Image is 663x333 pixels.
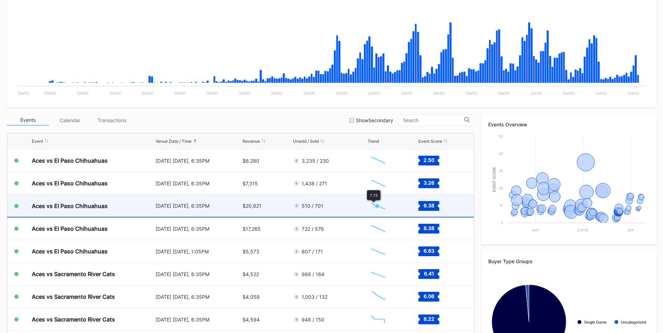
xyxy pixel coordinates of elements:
[32,293,115,300] div: Aces vs Sacramento River Cats
[207,91,218,95] text: [DATE]
[156,180,241,186] div: [DATE] [DATE], 6:35PM
[302,317,324,323] div: 948 / 150
[488,121,649,127] div: Events Overview
[423,180,434,186] text: 3.26
[433,91,445,95] text: [DATE]
[44,91,56,95] text: [DATE]
[403,118,464,123] input: Search
[368,139,379,144] div: Trend
[563,91,575,95] text: [DATE]
[156,271,241,277] div: [DATE] [DATE], 6:35PM
[531,91,542,95] text: [DATE]
[32,316,115,323] div: Aces vs Sacramento River Cats
[628,91,639,95] text: [DATE]
[156,158,241,164] div: [DATE] [DATE], 6:35PM
[32,248,108,255] div: Aces vs El Paso Chihuahuas
[243,271,259,277] div: $4,522
[156,317,241,323] div: [DATE] [DATE], 6:35PM
[423,202,434,208] text: 6.38
[156,294,241,300] div: [DATE] [DATE], 6:35PM
[488,258,649,264] div: Buyer Type Groups
[32,202,108,209] div: Aces vs El Paso Chihuahuas
[368,175,389,192] svg: Chart title
[243,139,260,144] div: Revenue
[302,158,329,164] div: 3,235 / 230
[174,91,186,95] text: [DATE]
[243,294,260,300] div: $4,058
[498,91,510,95] text: [DATE]
[32,180,108,187] div: Aces vs El Paso Chihuahuas
[156,139,192,144] div: Venue Date / Time
[293,139,319,144] div: Unsold / Sold
[368,288,389,305] svg: Chart title
[243,226,261,232] div: $17,265
[424,271,434,276] text: 6.41
[466,91,477,95] text: [DATE]
[423,248,434,254] text: 6.63
[156,203,241,209] div: [DATE] [DATE], 6:35PM
[596,91,607,95] text: [DATE]
[499,186,503,190] text: 20
[368,311,389,328] svg: Chart title
[302,180,327,186] div: 1,438 / 271
[302,294,327,300] div: 1,003 / 132
[499,151,503,156] text: 40
[423,157,434,163] text: 2.50
[302,203,323,209] div: 510 / 701
[302,249,323,254] div: 807 / 171
[7,115,49,126] div: Events
[302,226,324,232] div: 732 / 576
[368,91,380,95] text: [DATE]
[156,226,241,232] div: [DATE] [DATE], 6:35PM
[423,225,434,231] text: 8.38
[368,243,389,260] svg: Chart title
[109,91,121,95] text: [DATE]
[501,221,503,225] text: 0
[401,91,412,95] text: [DATE]
[302,271,324,277] div: 988 / 164
[368,197,389,215] svg: Chart title
[77,91,88,95] text: [DATE]
[621,320,646,324] text: Uncategorized
[18,91,29,95] text: [DATE]
[32,157,108,164] div: Aces vs El Paso Chihuahuas
[243,158,259,164] div: $6,280
[32,139,43,144] div: Event
[243,317,260,323] div: $4,594
[243,249,259,254] div: $5,573
[49,115,91,126] div: Calendar
[423,316,434,322] text: 8.22
[32,225,108,232] div: Aces vs El Paso Chihuahuas
[499,203,503,207] text: 10
[142,91,153,95] text: [DATE]
[584,320,607,324] text: Single Game
[532,228,540,232] text: May
[304,91,315,95] text: [DATE]
[91,115,133,126] div: Transactions
[356,117,393,123] div: Show Secondary
[488,133,649,237] svg: Chart title
[577,228,589,232] text: [DATE]
[418,139,442,144] div: Event Score
[32,271,115,277] div: Aces vs Sacramento River Cats
[492,167,496,192] text: Event Score
[271,91,283,95] text: [DATE]
[368,220,389,237] svg: Chart title
[336,91,348,95] text: [DATE]
[499,169,503,173] text: 30
[156,249,241,254] div: [DATE] [DATE], 1:05PM
[368,152,389,169] svg: Chart title
[368,265,389,283] svg: Chart title
[243,203,261,209] div: $20,821
[239,91,251,95] text: [DATE]
[423,293,434,299] text: 6.06
[243,180,258,186] div: $7,315
[499,134,503,138] text: 50
[628,228,634,232] text: Sep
